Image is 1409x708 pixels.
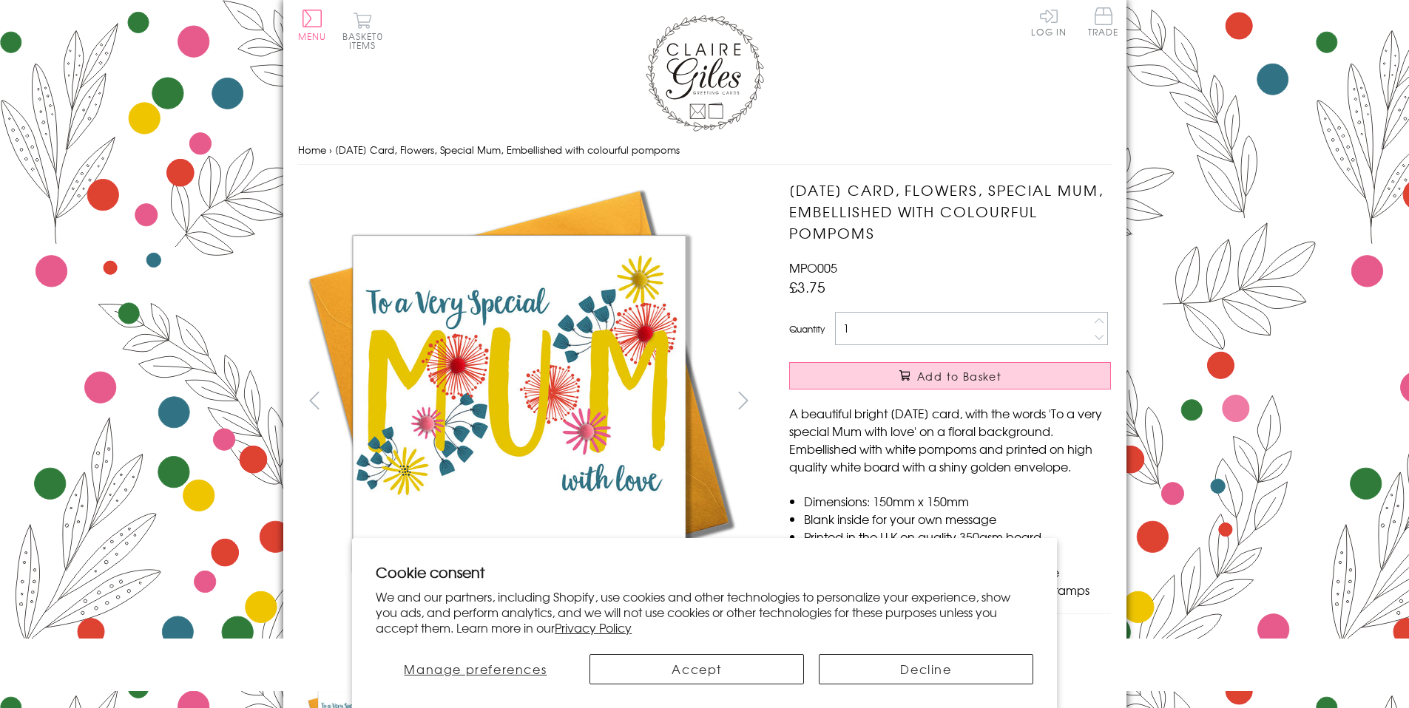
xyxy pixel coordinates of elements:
[329,143,332,157] span: ›
[819,654,1033,684] button: Decline
[789,259,837,276] span: MPO005
[376,562,1033,582] h2: Cookie consent
[646,15,764,132] img: Claire Giles Greetings Cards
[789,362,1111,389] button: Add to Basket
[298,30,327,43] span: Menu
[298,143,326,157] a: Home
[297,180,741,623] img: Mother's Day Card, Flowers, Special Mum, Embellished with colourful pompoms
[376,589,1033,635] p: We and our partners, including Shopify, use cookies and other technologies to personalize your ex...
[298,384,331,417] button: prev
[404,660,547,678] span: Manage preferences
[1031,7,1067,36] a: Log In
[342,12,383,50] button: Basket0 items
[804,510,1111,528] li: Blank inside for your own message
[789,322,825,336] label: Quantity
[376,654,575,684] button: Manage preferences
[726,384,760,417] button: next
[298,135,1112,166] nav: breadcrumbs
[917,369,1001,384] span: Add to Basket
[789,404,1111,475] p: A beautiful bright [DATE] card, with the words 'To a very special Mum with love' on a floral back...
[349,30,383,52] span: 0 items
[555,619,632,636] a: Privacy Policy
[804,492,1111,510] li: Dimensions: 150mm x 150mm
[760,180,1203,623] img: Mother's Day Card, Flowers, Special Mum, Embellished with colourful pompoms
[789,276,825,297] span: £3.75
[589,654,804,684] button: Accept
[335,143,680,157] span: [DATE] Card, Flowers, Special Mum, Embellished with colourful pompoms
[1088,7,1119,39] a: Trade
[804,528,1111,545] li: Printed in the U.K on quality 350gsm board
[789,180,1111,243] h1: [DATE] Card, Flowers, Special Mum, Embellished with colourful pompoms
[298,10,327,41] button: Menu
[1088,7,1119,36] span: Trade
